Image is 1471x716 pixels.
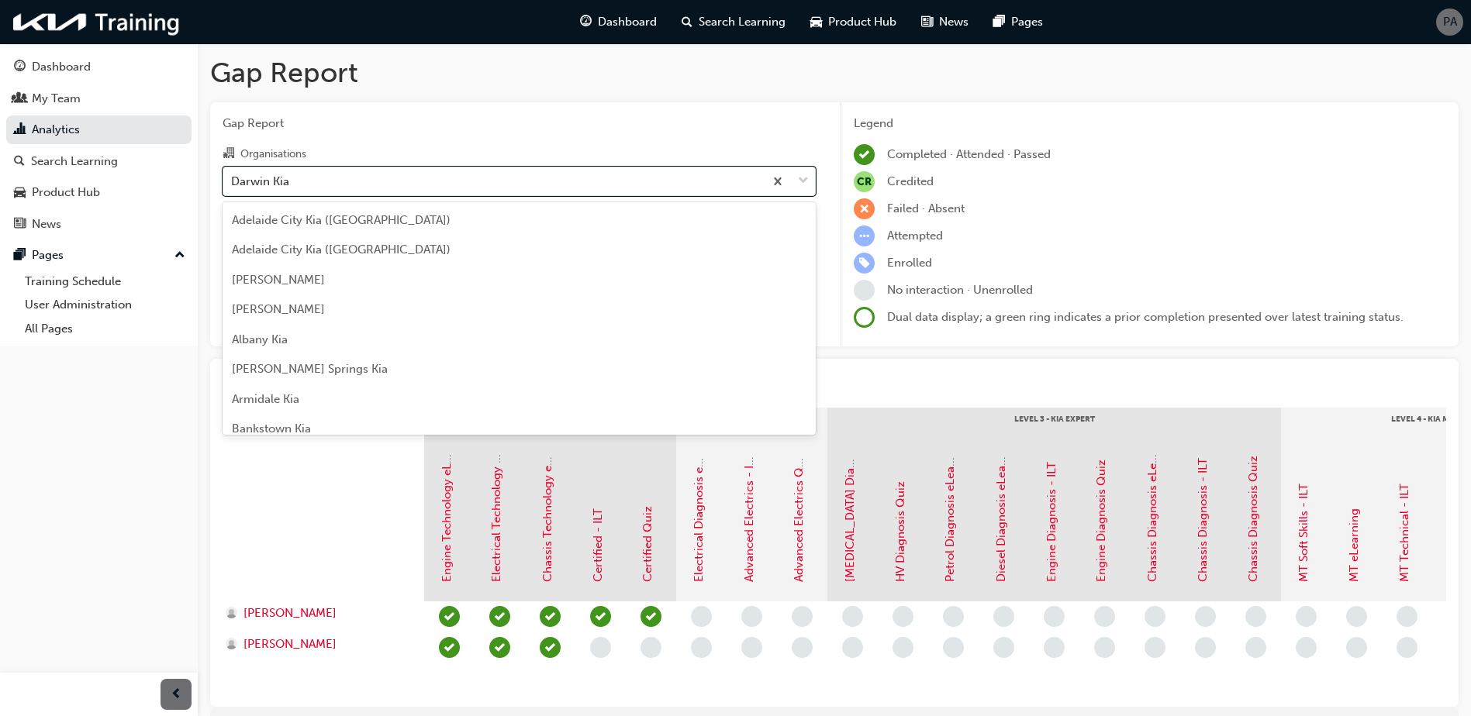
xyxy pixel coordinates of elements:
[14,92,26,106] span: people-icon
[854,225,875,246] span: learningRecordVerb_ATTEMPT-icon
[887,201,965,215] span: Failed · Absent
[6,115,192,144] a: Analytics
[1346,637,1367,658] span: learningRecordVerb_NONE-icon
[232,332,288,346] span: Albany Kia
[31,153,118,170] div: Search Learning
[792,606,813,627] span: learningRecordVerb_NONE-icon
[1245,637,1266,658] span: learningRecordVerb_NONE-icon
[6,50,192,241] button: DashboardMy TeamAnalyticsSearch LearningProduct HubNews
[232,362,388,376] span: [PERSON_NAME] Springs Kia
[943,606,964,627] span: learningRecordVerb_NONE-icon
[828,13,896,31] span: Product Hub
[32,184,100,201] div: Product Hub
[993,606,1014,627] span: learningRecordVerb_NONE-icon
[1145,429,1159,583] a: Chassis Diagnosis eLearning
[1296,637,1317,658] span: learningRecordVerb_NONE-icon
[1094,637,1115,658] span: learningRecordVerb_NONE-icon
[14,249,26,263] span: pages-icon
[243,604,337,622] span: [PERSON_NAME]
[792,452,806,583] a: Advanced Electrics Quiz
[993,637,1014,658] span: learningRecordVerb_NONE-icon
[598,13,657,31] span: Dashboard
[887,283,1033,297] span: No interaction · Unenrolled
[742,454,756,583] a: Advanced Electrics - ILT
[641,637,661,658] span: learningRecordVerb_NONE-icon
[699,13,786,31] span: Search Learning
[1145,606,1165,627] span: learningRecordVerb_NONE-icon
[1443,13,1457,31] span: PA
[226,635,409,653] a: [PERSON_NAME]
[792,637,813,658] span: learningRecordVerb_NONE-icon
[14,186,26,200] span: car-icon
[854,198,875,219] span: learningRecordVerb_FAIL-icon
[887,256,932,270] span: Enrolled
[6,210,192,239] a: News
[1397,484,1411,583] a: MT Technical - ILT
[232,392,299,406] span: Armidale Kia
[1397,606,1417,627] span: learningRecordVerb_NONE-icon
[6,241,192,270] button: Pages
[231,172,289,190] div: Darwin Kia
[1245,606,1266,627] span: learningRecordVerb_NONE-icon
[939,13,969,31] span: News
[1145,637,1165,658] span: learningRecordVerb_NONE-icon
[540,637,561,658] span: learningRecordVerb_PASS-icon
[943,637,964,658] span: learningRecordVerb_NONE-icon
[591,509,605,583] a: Certified - ILT
[1044,606,1065,627] span: learningRecordVerb_NONE-icon
[568,6,669,38] a: guage-iconDashboard
[6,147,192,176] a: Search Learning
[854,253,875,274] span: learningRecordVerb_ENROLL-icon
[909,6,981,38] a: news-iconNews
[1347,509,1361,583] a: MT eLearning
[1436,9,1463,36] button: PA
[741,606,762,627] span: learningRecordVerb_NONE-icon
[14,123,26,137] span: chart-icon
[921,12,933,32] span: news-icon
[32,215,61,233] div: News
[8,6,186,38] img: kia-training
[893,482,907,583] a: HV Diagnosis Quiz
[232,273,325,287] span: [PERSON_NAME]
[223,115,816,133] span: Gap Report
[827,408,1281,446] div: Level 3 - Kia Expert
[887,147,1051,161] span: Completed · Attended · Passed
[798,6,909,38] a: car-iconProduct Hub
[240,146,306,162] div: Organisations
[1195,606,1216,627] span: learningRecordVerb_NONE-icon
[893,637,913,658] span: learningRecordVerb_NONE-icon
[590,637,611,658] span: learningRecordVerb_NONE-icon
[439,637,460,658] span: learningRecordVerb_PASS-icon
[1094,606,1115,627] span: learningRecordVerb_NONE-icon
[682,12,692,32] span: search-icon
[810,12,822,32] span: car-icon
[1195,637,1216,658] span: learningRecordVerb_NONE-icon
[854,280,875,301] span: learningRecordVerb_NONE-icon
[19,293,192,317] a: User Administration
[842,606,863,627] span: learningRecordVerb_NONE-icon
[210,56,1459,90] h1: Gap Report
[1246,456,1260,583] a: Chassis Diagnosis Quiz
[232,302,325,316] span: [PERSON_NAME]
[887,229,943,243] span: Attempted
[489,606,510,627] span: learningRecordVerb_PASS-icon
[32,90,81,108] div: My Team
[226,604,409,622] a: [PERSON_NAME]
[540,419,554,583] a: Chassis Technology eLearning
[1044,637,1065,658] span: learningRecordVerb_NONE-icon
[993,12,1005,32] span: pages-icon
[171,685,182,704] span: prev-icon
[232,243,451,256] span: Adelaide City Kia ([GEOGRAPHIC_DATA])
[14,218,26,232] span: news-icon
[590,606,611,627] span: learningRecordVerb_ATTEND-icon
[692,421,706,583] a: Electrical Diagnosis eLearning
[854,144,875,165] span: learningRecordVerb_COMPLETE-icon
[19,317,192,341] a: All Pages
[981,6,1055,38] a: pages-iconPages
[440,423,454,583] a: Engine Technology eLearning
[691,606,712,627] span: learningRecordVerb_NONE-icon
[887,174,934,188] span: Credited
[741,637,762,658] span: learningRecordVerb_NONE-icon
